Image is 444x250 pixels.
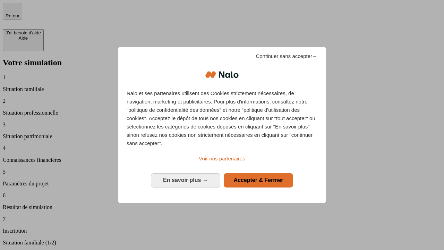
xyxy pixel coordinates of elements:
span: Voir nos partenaires [199,156,245,161]
p: Nalo et ses partenaires utilisent des Cookies strictement nécessaires, de navigation, marketing e... [127,89,317,148]
span: En savoir plus → [163,177,208,183]
a: Voir nos partenaires [127,155,317,163]
button: Accepter & Fermer: Accepter notre traitement des données et fermer [224,173,293,187]
div: Bienvenue chez Nalo Gestion du consentement [118,47,326,203]
span: Continuer sans accepter→ [256,52,317,60]
img: Logo [205,64,239,85]
span: Accepter & Fermer [233,177,283,183]
button: En savoir plus: Configurer vos consentements [151,173,220,187]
